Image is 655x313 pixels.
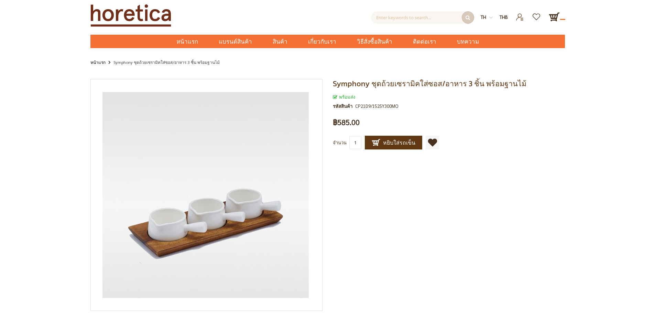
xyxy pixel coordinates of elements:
a: หน้าแรก [90,58,106,66]
span: หน้าแรก [176,37,198,46]
span: จำนวน [333,139,347,145]
a: วิธีสั่งซื้อสินค้า [347,35,403,48]
a: ติดต่อเรา [403,35,447,48]
span: สินค้า [273,35,287,49]
a: รายการโปรด [528,11,545,17]
img: dropdown-icon.svg [489,16,493,19]
a: บทความ [447,35,489,48]
span: Symphony ชุดถ้วยเซรามิคใส่ซอส/อาหาร 3 ชิ้น พร้อมฐานไม้ [333,78,526,89]
a: แบรนด์สินค้า [208,35,262,48]
span: หยิบใส่รถเข็น [372,138,415,147]
img: Horetica.com [90,4,171,27]
button: หยิบใส่รถเข็น [365,136,422,149]
span: ฿585.00 [333,119,360,126]
span: แบรนด์สินค้า [219,35,252,49]
span: ติดต่อเรา [413,35,436,49]
span: THB [500,14,508,20]
img: Symphony ชุดถ้วยเซรามิคใส่ซอส/อาหาร 3 ชิ้น พร้อมฐานไม้ [102,92,309,298]
a: หน้าแรก [166,35,208,48]
a: เกี่ยวกับเรา [298,35,347,48]
a: สินค้า [262,35,298,48]
strong: รหัสสินค้า [333,102,355,110]
span: วิธีสั่งซื้อสินค้า [357,35,392,49]
a: เพิ่มไปยังรายการโปรด [426,136,439,149]
span: th [481,14,486,20]
div: CP21D9/1525Y300MO [355,102,398,110]
li: Symphony ชุดถ้วยเซรามิคใส่ซอส/อาหาร 3 ชิ้น พร้อมฐานไม้ [107,58,220,67]
span: บทความ [457,35,479,49]
span: เกี่ยวกับเรา [308,35,336,49]
div: สถานะของสินค้า [333,93,565,101]
span: พร้อมส่ง [333,94,355,100]
a: เข้าสู่ระบบ [512,11,528,17]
